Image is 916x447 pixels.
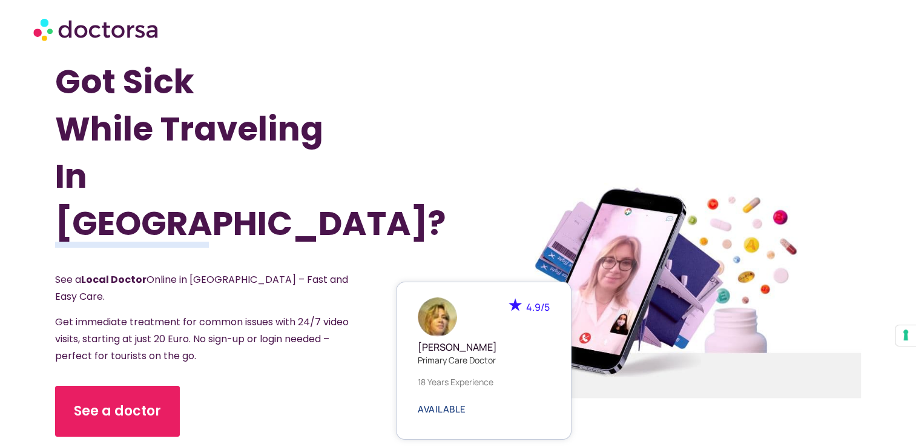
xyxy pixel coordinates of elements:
span: See a Online in [GEOGRAPHIC_DATA] – Fast and Easy Care. [55,273,348,303]
span: Get immediate treatment for common issues with 24/7 video visits, starting at just 20 Euro. No si... [55,315,349,363]
p: 18 years experience [418,376,550,388]
strong: Local Doctor [81,273,147,286]
span: See a doctor [74,402,161,421]
h1: Got Sick While Traveling In [GEOGRAPHIC_DATA]? [55,58,398,247]
a: See a doctor [55,386,180,437]
p: Primary care doctor [418,354,550,366]
span: AVAILABLE [418,405,466,414]
span: 4.9/5 [526,300,550,314]
a: AVAILABLE [418,405,466,414]
button: Your consent preferences for tracking technologies [895,325,916,346]
h5: [PERSON_NAME] [418,342,550,353]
